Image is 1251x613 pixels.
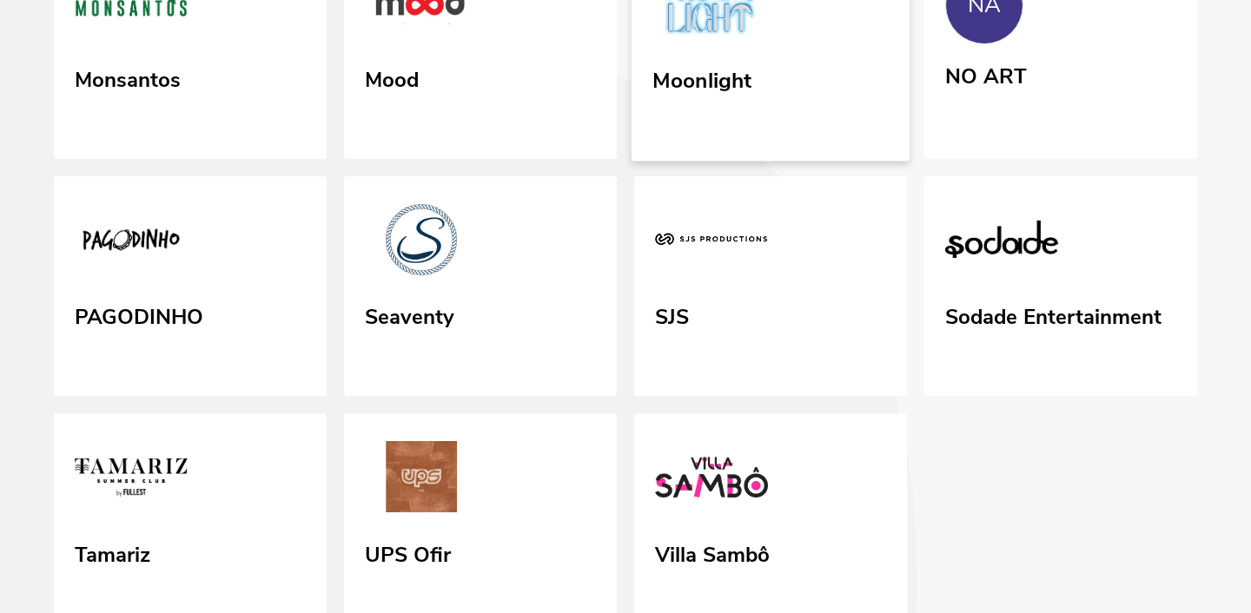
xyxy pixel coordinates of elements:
img: Sodade Entertainment [945,204,1058,282]
div: Mood [365,62,419,93]
img: UPS Ofir [365,441,478,519]
div: Monsantos [75,62,181,93]
div: Sodade Entertainment [945,299,1162,330]
a: Sodade Entertainment Sodade Entertainment [924,176,1197,397]
div: Moonlight [652,62,751,93]
img: Tamariz [75,441,188,519]
div: Seaventy [365,299,454,330]
div: NO ART [945,58,1027,89]
a: Seaventy Seaventy [344,176,617,397]
div: PAGODINHO [75,299,203,330]
div: Tamariz [75,537,150,568]
div: SJS [655,299,689,330]
a: PAGODINHO PAGODINHO [54,176,327,397]
img: Seaventy [365,204,478,282]
img: Villa Sambô [655,441,768,519]
div: Villa Sambô [655,537,770,568]
img: PAGODINHO [75,204,188,282]
a: SJS SJS [634,176,907,397]
img: SJS [655,204,768,282]
div: UPS Ofir [365,537,451,568]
